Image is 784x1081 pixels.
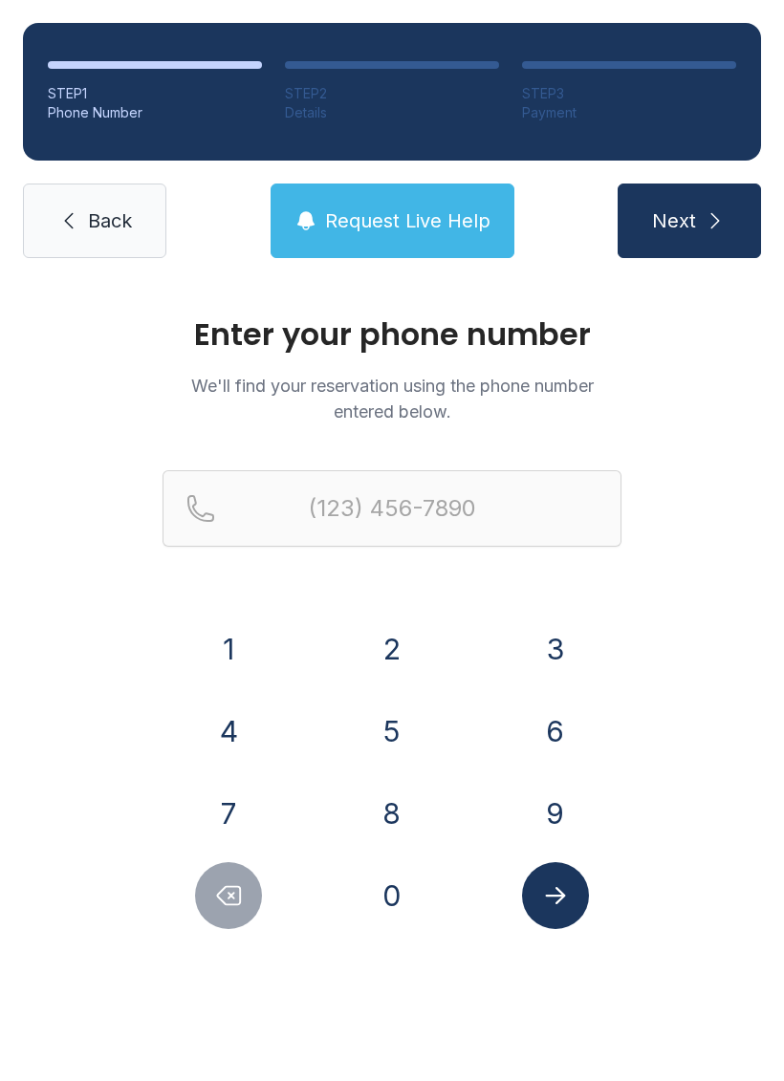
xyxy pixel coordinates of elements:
[522,84,736,103] div: STEP 3
[88,207,132,234] span: Back
[195,780,262,847] button: 7
[522,862,589,929] button: Submit lookup form
[359,698,425,765] button: 5
[163,373,621,424] p: We'll find your reservation using the phone number entered below.
[359,780,425,847] button: 8
[195,698,262,765] button: 4
[359,616,425,682] button: 2
[652,207,696,234] span: Next
[48,84,262,103] div: STEP 1
[325,207,490,234] span: Request Live Help
[48,103,262,122] div: Phone Number
[285,84,499,103] div: STEP 2
[195,616,262,682] button: 1
[195,862,262,929] button: Delete number
[522,103,736,122] div: Payment
[285,103,499,122] div: Details
[522,698,589,765] button: 6
[359,862,425,929] button: 0
[163,470,621,547] input: Reservation phone number
[163,319,621,350] h1: Enter your phone number
[522,616,589,682] button: 3
[522,780,589,847] button: 9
